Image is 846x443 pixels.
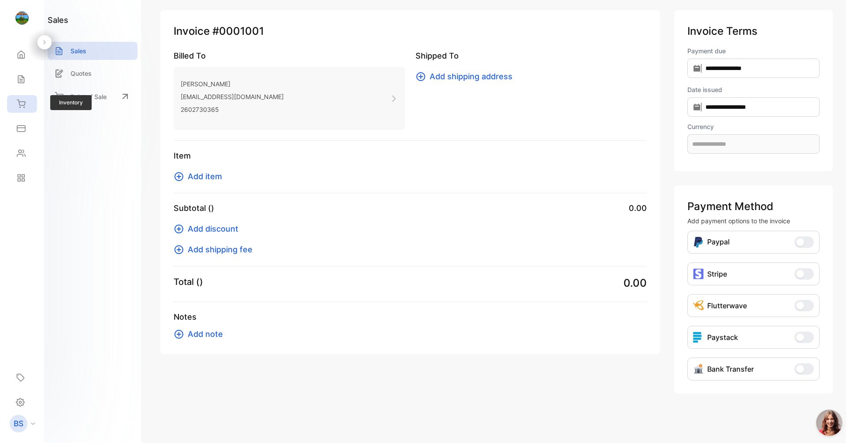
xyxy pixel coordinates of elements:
[687,23,820,39] p: Invoice Terms
[70,92,107,101] p: Point of Sale
[707,236,730,248] p: Paypal
[693,269,704,279] img: icon
[174,50,405,62] p: Billed To
[707,269,727,279] p: Stripe
[687,46,820,55] label: Payment due
[212,23,264,39] span: #0001001
[687,199,820,214] p: Payment Method
[181,78,284,90] p: [PERSON_NAME]
[188,328,223,340] span: Add note
[693,332,704,343] img: icon
[50,95,92,110] span: Inventory
[48,14,68,26] h1: sales
[693,236,704,248] img: Icon
[416,70,518,82] button: Add shipping address
[70,69,92,78] p: Quotes
[707,364,754,374] p: Bank Transfer
[15,11,29,25] img: logo
[623,275,647,291] span: 0.00
[416,50,647,62] p: Shipped To
[629,202,647,214] span: 0.00
[707,332,738,343] p: Paystack
[693,300,704,311] img: Icon
[70,46,86,55] p: Sales
[687,216,820,225] p: Add payment options to the invoice
[809,406,846,443] iframe: LiveChat chat widget
[174,202,214,214] p: Subtotal ()
[174,170,227,182] button: Add item
[181,90,284,103] p: [EMAIL_ADDRESS][DOMAIN_NAME]
[174,244,258,255] button: Add shipping fee
[188,223,238,235] span: Add discount
[174,275,203,288] p: Total ()
[687,122,820,131] label: Currency
[181,103,284,116] p: 2602730365
[48,64,137,82] a: Quotes
[174,328,228,340] button: Add note
[707,300,747,311] p: Flutterwave
[188,170,222,182] span: Add item
[48,42,137,60] a: Sales
[430,70,512,82] span: Add shipping address
[14,418,23,429] p: BS
[48,87,137,106] a: Point of Sale
[693,364,704,374] img: Icon
[188,244,252,255] span: Add shipping fee
[174,150,647,162] p: Item
[174,311,647,323] p: Notes
[174,23,647,39] p: Invoice
[174,223,244,235] button: Add discount
[687,85,820,94] label: Date issued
